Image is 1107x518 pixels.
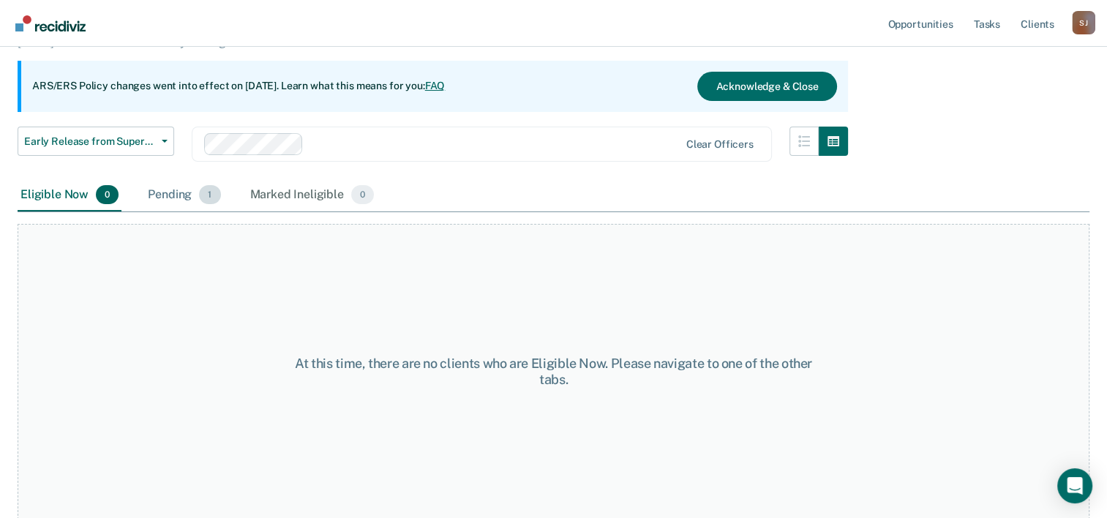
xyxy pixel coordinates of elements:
span: Early Release from Supervision [24,135,156,148]
button: Acknowledge & Close [697,72,836,101]
span: 0 [96,185,119,204]
div: Marked Ineligible0 [247,179,378,211]
div: Eligible Now0 [18,179,121,211]
button: Profile dropdown button [1072,11,1095,34]
p: ARS/ERS Policy changes went into effect on [DATE]. Learn what this means for you: [32,79,445,94]
div: Pending1 [145,179,223,211]
a: FAQ [425,80,446,91]
button: Early Release from Supervision [18,127,174,156]
span: 1 [199,185,220,204]
p: Supervision clients may be eligible for Early Release from Supervision if they meet certain crite... [18,21,806,49]
div: At this time, there are no clients who are Eligible Now. Please navigate to one of the other tabs. [286,356,822,387]
div: Open Intercom Messenger [1057,468,1092,503]
span: 0 [351,185,374,204]
div: Clear officers [686,138,754,151]
img: Recidiviz [15,15,86,31]
div: S J [1072,11,1095,34]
